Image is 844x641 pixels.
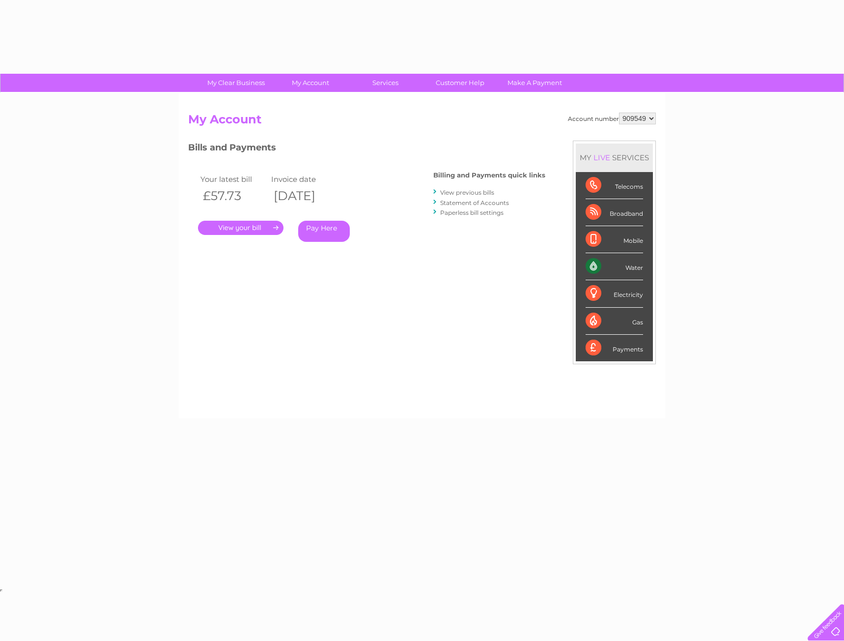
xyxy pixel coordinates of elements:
[345,74,426,92] a: Services
[269,173,339,186] td: Invoice date
[586,226,643,253] div: Mobile
[591,153,612,162] div: LIVE
[198,186,269,206] th: £57.73
[586,199,643,226] div: Broadband
[494,74,575,92] a: Make A Payment
[433,172,545,179] h4: Billing and Payments quick links
[188,113,656,131] h2: My Account
[270,74,351,92] a: My Account
[298,221,350,242] a: Pay Here
[586,172,643,199] div: Telecoms
[440,189,494,196] a: View previous bills
[440,199,509,206] a: Statement of Accounts
[586,308,643,335] div: Gas
[568,113,656,124] div: Account number
[586,280,643,307] div: Electricity
[198,221,283,235] a: .
[586,253,643,280] div: Water
[188,141,545,158] h3: Bills and Payments
[420,74,501,92] a: Customer Help
[440,209,504,216] a: Paperless bill settings
[269,186,339,206] th: [DATE]
[196,74,277,92] a: My Clear Business
[198,173,269,186] td: Your latest bill
[576,144,653,172] div: MY SERVICES
[586,335,643,361] div: Payments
